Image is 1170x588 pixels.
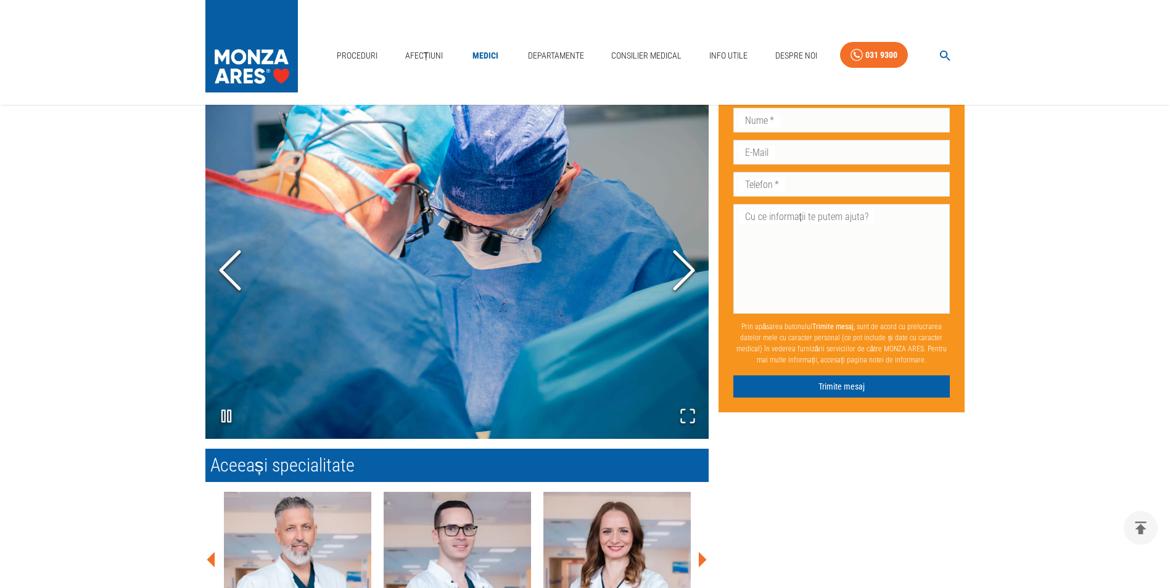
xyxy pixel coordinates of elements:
a: Info Utile [704,43,752,68]
a: Medici [466,43,505,68]
button: Previous Slide [205,202,255,340]
a: Proceduri [332,43,382,68]
div: Go to Slide 1 [205,104,709,439]
a: Despre Noi [770,43,822,68]
button: Open Fullscreen [667,395,709,439]
a: Consilier Medical [606,43,686,68]
div: 031 9300 [865,47,897,63]
b: Trimite mesaj [812,322,854,330]
a: Afecțiuni [400,43,448,68]
a: 031 9300 [840,42,908,68]
button: Play or Pause Slideshow [205,395,247,439]
h2: Aceeași specialitate [205,449,709,482]
p: Prin apăsarea butonului , sunt de acord cu prelucrarea datelor mele cu caracter personal (ce pot ... [733,316,950,370]
a: Departamente [523,43,589,68]
img: ZovCVh5LeNNTw5aK_Dr.TheodorCebotaru-operatieValvaInspiris.jpg [205,104,709,439]
button: delete [1124,511,1158,545]
button: Next Slide [659,202,709,340]
button: Trimite mesaj [733,375,950,398]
